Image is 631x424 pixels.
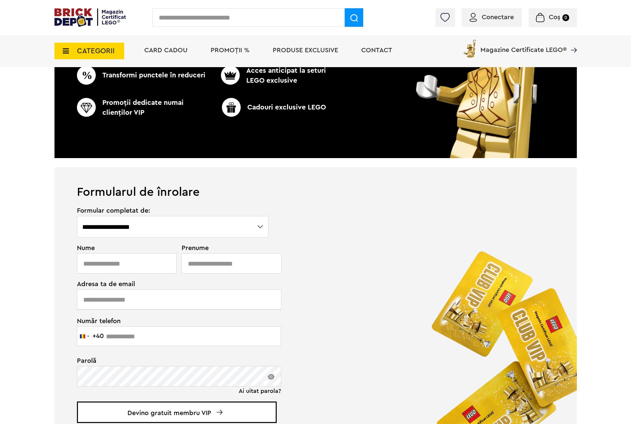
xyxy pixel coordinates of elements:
[217,410,223,415] img: Arrow%20-%20Down.svg
[221,66,240,85] img: CC_BD_Green_chek_mark
[77,207,269,214] span: Formular completat de:
[77,47,115,55] span: CATEGORII
[211,47,250,54] a: PROMOȚII %
[182,245,269,251] span: Prenume
[480,38,567,53] span: Magazine Certificate LEGO®
[77,317,269,324] span: Număr telefon
[222,98,241,117] img: CC_BD_Green_chek_mark
[77,245,173,251] span: Nume
[77,327,104,346] button: Selected country
[77,66,96,85] img: CC_BD_Green_chek_mark
[77,402,277,423] span: Devino gratuit membru VIP
[470,14,514,21] a: Conectare
[549,14,560,21] span: Coș
[361,47,392,54] a: Contact
[207,98,340,117] p: Cadouri exclusive LEGO
[92,333,104,339] div: +40
[77,66,210,85] p: Transformi punctele în reduceri
[562,14,569,21] small: 0
[77,98,96,117] img: CC_BD_Green_chek_mark
[77,281,269,287] span: Adresa ta de email
[77,358,269,364] span: Parolă
[482,14,514,21] span: Conectare
[144,47,188,54] a: Card Cadou
[273,47,338,54] a: Produse exclusive
[77,98,210,118] p: Promoţii dedicate numai clienţilor VIP
[54,167,577,198] h1: Formularul de înrolare
[239,388,281,394] a: Ai uitat parola?
[210,66,328,86] p: Acces anticipat la seturi LEGO exclusive
[567,38,577,45] a: Magazine Certificate LEGO®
